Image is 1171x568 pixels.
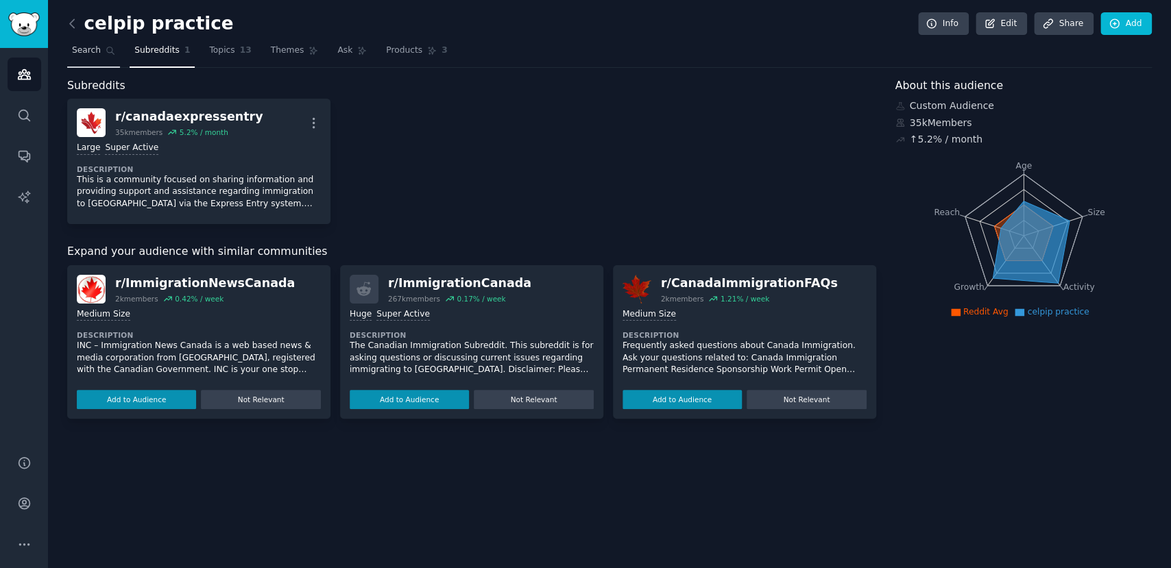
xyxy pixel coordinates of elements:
[77,164,321,174] dt: Description
[130,40,195,68] a: Subreddits1
[1087,207,1104,217] tspan: Size
[266,40,324,68] a: Themes
[381,40,452,68] a: Products3
[67,77,125,95] span: Subreddits
[350,308,372,321] div: Huge
[77,142,100,155] div: Large
[474,390,593,409] button: Not Relevant
[105,142,158,155] div: Super Active
[350,340,594,376] p: The Canadian Immigration Subreddit. This subreddit is for asking questions or discussing current ...
[134,45,180,57] span: Subreddits
[388,275,531,292] div: r/ ImmigrationCanada
[271,45,304,57] span: Themes
[954,282,984,292] tspan: Growth
[442,45,448,57] span: 3
[77,108,106,137] img: canadaexpressentry
[201,390,320,409] button: Not Relevant
[350,390,469,409] button: Add to Audience
[77,275,106,304] img: ImmigrationNewsCanada
[8,12,40,36] img: GummySearch logo
[1034,12,1093,36] a: Share
[240,45,252,57] span: 13
[115,275,295,292] div: r/ ImmigrationNewsCanada
[77,308,130,321] div: Medium Size
[623,308,676,321] div: Medium Size
[895,116,1152,130] div: 35k Members
[180,127,228,137] div: 5.2 % / month
[1027,307,1089,317] span: celpip practice
[67,99,330,224] a: canadaexpressentryr/canadaexpressentry35kmembers5.2% / monthLargeSuper ActiveDescriptionThis is a...
[661,275,838,292] div: r/ CanadaImmigrationFAQs
[623,340,867,376] p: Frequently asked questions about Canada Immigration. Ask your questions related to: Canada Immigr...
[910,132,982,147] div: ↑ 5.2 % / month
[67,13,234,35] h2: celpip practice
[115,127,162,137] div: 35k members
[77,390,196,409] button: Add to Audience
[623,275,651,304] img: CanadaImmigrationFAQs
[67,40,120,68] a: Search
[661,294,704,304] div: 2k members
[1063,282,1094,292] tspan: Activity
[333,40,372,68] a: Ask
[963,307,1009,317] span: Reddit Avg
[747,390,866,409] button: Not Relevant
[623,330,867,340] dt: Description
[67,243,327,260] span: Expand your audience with similar communities
[721,294,769,304] div: 1.21 % / week
[77,340,321,376] p: INC – Immigration News Canada is a web based news & media corporation from [GEOGRAPHIC_DATA], reg...
[72,45,101,57] span: Search
[77,330,321,340] dt: Description
[204,40,256,68] a: Topics13
[115,108,263,125] div: r/ canadaexpressentry
[895,77,1003,95] span: About this audience
[976,12,1027,36] a: Edit
[175,294,224,304] div: 0.42 % / week
[918,12,969,36] a: Info
[350,330,594,340] dt: Description
[1015,161,1032,171] tspan: Age
[895,99,1152,113] div: Custom Audience
[388,294,440,304] div: 267k members
[115,294,158,304] div: 2k members
[209,45,234,57] span: Topics
[77,174,321,210] p: This is a community focused on sharing information and providing support and assistance regarding...
[337,45,352,57] span: Ask
[934,207,960,217] tspan: Reach
[623,390,742,409] button: Add to Audience
[1100,12,1152,36] a: Add
[376,308,430,321] div: Super Active
[457,294,505,304] div: 0.17 % / week
[386,45,422,57] span: Products
[184,45,191,57] span: 1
